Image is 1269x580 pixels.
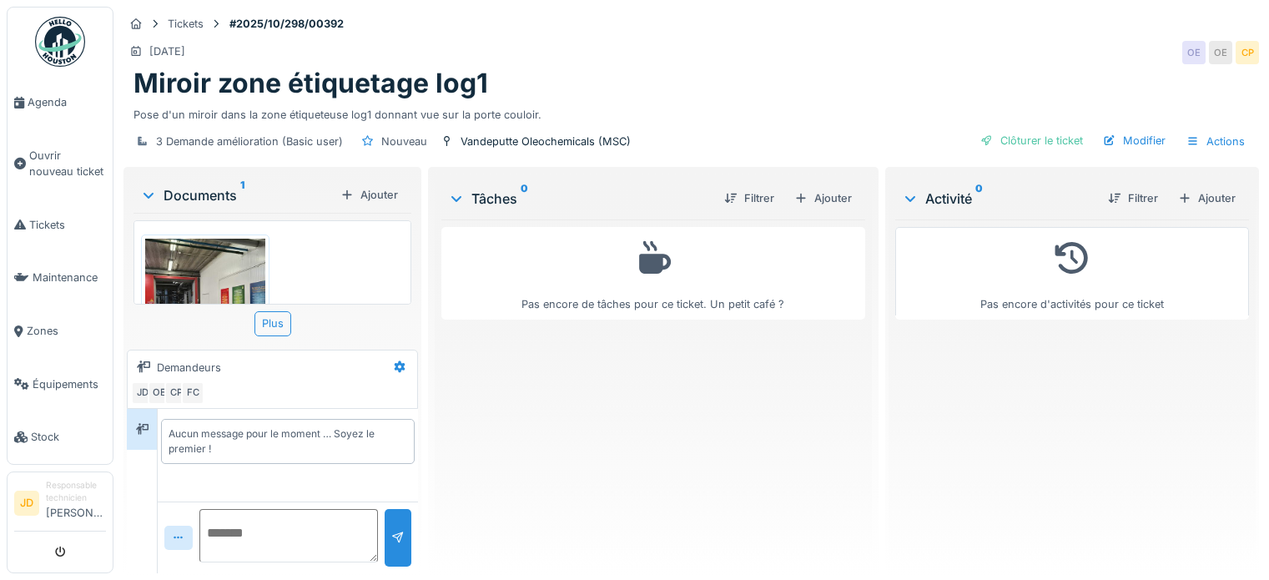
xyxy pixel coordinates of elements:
li: JD [14,491,39,516]
div: Pose d'un miroir dans la zone étiqueteuse log1 donnant vue sur la porte couloir. [133,100,1249,123]
div: 3 Demande amélioration (Basic user) [156,134,343,149]
a: JD Responsable technicien[PERSON_NAME] [14,479,106,532]
div: Responsable technicien [46,479,106,505]
div: Ajouter [788,187,859,209]
div: Documents [140,185,334,205]
div: OE [1209,41,1232,64]
div: Filtrer [718,187,781,209]
a: Ouvrir nouveau ticket [8,129,113,199]
div: Ajouter [334,184,405,206]
div: OE [1182,41,1206,64]
img: Badge_color-CXgf-gQk.svg [35,17,85,67]
div: Modifier [1096,129,1172,152]
sup: 0 [975,189,983,209]
a: Tickets [8,199,113,252]
div: Plus [254,311,291,335]
div: FC [181,381,204,405]
div: Tickets [168,16,204,32]
div: Pas encore d'activités pour ce ticket [906,235,1238,312]
strong: #2025/10/298/00392 [223,16,350,32]
span: Zones [27,323,106,339]
div: Clôturer le ticket [974,129,1090,152]
div: JD [131,381,154,405]
div: Tâches [448,189,711,209]
div: Vandeputte Oleochemicals (MSC) [461,134,631,149]
h1: Miroir zone étiquetage log1 [133,68,488,99]
div: Ajouter [1171,187,1242,209]
span: Tickets [29,217,106,233]
span: Stock [31,429,106,445]
a: Équipements [8,358,113,411]
div: Activité [902,189,1095,209]
span: Équipements [33,376,106,392]
a: Zones [8,305,113,358]
sup: 1 [240,185,244,205]
img: 1oasjv27bknb2m355vjjufo4ocn4 [145,239,265,359]
div: CP [1236,41,1259,64]
sup: 0 [521,189,528,209]
li: [PERSON_NAME] [46,479,106,527]
span: Agenda [28,94,106,110]
div: Actions [1179,129,1252,154]
a: Stock [8,411,113,464]
a: Agenda [8,76,113,129]
div: Pas encore de tâches pour ce ticket. Un petit café ? [452,235,854,312]
div: Demandeurs [157,360,221,376]
div: Aucun message pour le moment … Soyez le premier ! [169,426,407,456]
div: Filtrer [1101,187,1165,209]
div: OE [148,381,171,405]
div: CP [164,381,188,405]
span: Maintenance [33,270,106,285]
div: Nouveau [381,134,427,149]
div: [DATE] [149,43,185,59]
span: Ouvrir nouveau ticket [29,148,106,179]
a: Maintenance [8,251,113,305]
